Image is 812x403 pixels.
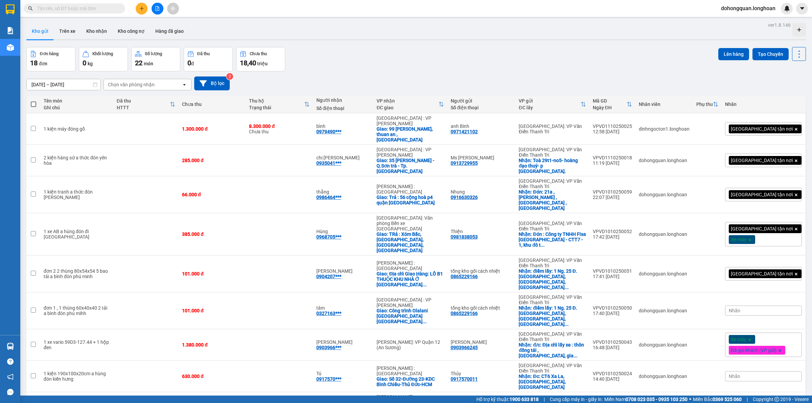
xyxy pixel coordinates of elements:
div: [GEOGRAPHIC_DATA]: VP Văn Điển Thanh Trì [519,363,586,374]
button: Bộ lọc [194,76,230,90]
button: caret-down [796,3,808,15]
span: ... [565,285,569,290]
div: Tạo kho hàng mới [792,23,806,37]
div: VPVD1010250051 [593,268,632,274]
span: ... [423,319,427,324]
div: Chưa thu [182,102,242,107]
th: Toggle SortBy [246,95,313,113]
span: Nhãn [729,308,740,313]
div: Nhận: Toà 29t1-no5- hoàng đạo thuý- p yên hoà hà nội. [519,158,586,174]
div: đơn 1 , 1 thùng 60x40x40 2 tải a bình đón phú mihh [44,305,110,316]
div: Mã GD [593,98,627,104]
span: Miền Nam [604,396,687,403]
div: 14:40 [DATE] [593,376,632,382]
div: ver 1.8.146 [768,21,791,29]
button: Trên xe [54,23,81,39]
strong: 0708 023 035 - 0935 103 250 [626,397,687,402]
div: Giao: 99 thái duong, thuan an , tp huế [377,126,444,142]
div: Trạng thái [249,105,304,110]
div: Chưa thu [249,124,309,134]
span: Hỗ trợ kỹ thuật: [476,396,539,403]
div: Giao: TRả : Xóm Bấc, Liên Vị, Quảng Yên, Quảng Ninh [377,231,444,253]
sup: 2 [226,73,233,80]
div: 22:07 [DATE] [593,195,632,200]
div: VPVD1010250024 [593,371,632,376]
input: Tìm tên, số ĐT hoặc mã đơn [37,5,117,12]
div: Nhân viên [639,102,690,107]
span: 18 [30,59,38,67]
div: 2 kiện hàng sứ a thức đón yên hòa [44,155,110,166]
span: ... [541,242,545,248]
div: Giao: Trả : 56 cộng hoà p4 quận tân bình tphcm [377,195,444,205]
button: Đã thu0đ [184,47,233,71]
span: ... [565,321,569,327]
div: Số điện thoại [451,105,512,110]
div: 1 kiện máy đóng gỗ [44,126,110,132]
div: VPVD1010250059 [593,189,632,195]
img: solution-icon [7,27,14,34]
span: đ [191,61,194,66]
div: Nhận: đ/c: Địa chỉ lấy xe : thôn đồng tái , xã thống kênh, gia lộc hải dương [519,342,586,358]
svg: open [182,82,187,87]
span: món [144,61,153,66]
button: Lên hàng [718,48,749,60]
div: Đỗ Doãn Tiến [316,268,370,274]
div: [GEOGRAPHIC_DATA]: VP Văn Điển Thanh Trì [519,147,586,158]
div: Nhung [451,189,512,195]
div: 0913729955 [451,160,478,166]
strong: 0369 525 060 [713,397,742,402]
span: [GEOGRAPHIC_DATA] tận nơi [731,126,793,132]
div: Giao: 35 Võ Văn Kiệt - Q.Sơn trà - Tp. đà nẵng [377,158,444,174]
span: Xe máy [731,336,746,342]
div: [PERSON_NAME] : [GEOGRAPHIC_DATA] [377,184,444,195]
span: Cung cấp máy in - giấy in: [550,396,603,403]
div: Ms trang [451,155,512,160]
button: Kho nhận [81,23,112,39]
div: dohongquan.longhoan [639,158,690,163]
div: chị Ngọc [316,155,370,160]
div: 17:42 [DATE] [593,234,632,240]
div: [GEOGRAPHIC_DATA]: VP Văn Điển Thanh Trì [519,331,586,342]
div: Ngày ĐH [593,105,627,110]
div: ĐC giao [377,105,438,110]
div: 1.380.000 đ [182,342,242,348]
span: [GEOGRAPHIC_DATA] tận nơi [731,271,793,277]
span: file-add [155,6,160,11]
div: tổng kho gối cách nhiệt [451,305,512,311]
button: Hàng đã giao [150,23,189,39]
div: 0865229166 [451,311,478,316]
div: Giao: Công trình Olalani Riverside Tower Đường Trần Hưng Đạo, Phường Nại Hiên Đông, Quận Sơn Trà,... [377,308,444,324]
span: search [28,6,33,11]
div: [PERSON_NAME]: VP Quận 12 (An Sương) [377,339,444,350]
span: | [544,396,545,403]
div: 101.000 đ [182,308,242,313]
div: 17:40 [DATE] [593,311,632,316]
div: [GEOGRAPHIC_DATA]: VP Văn Điển Thanh Trì [519,221,586,231]
div: Nhận: điểm lấy: 1 Ng. 25 Đ. Phú Minh, Minh Khai, Bắc Từ Liêm, Hà Nội [519,268,586,290]
div: Nhận: Đón: 21a , lê văn lương , trung hoà , cầu giấy [519,189,586,211]
div: 1 kiện 190x100x20cm a hùng đón kiến hưng [44,371,110,382]
div: 66.000 đ [182,192,242,197]
div: Giao: Số 32-Đường 23-KDC Bình Chiểu-Thủ Đức-HCM [377,376,444,387]
div: Giao: ĐỊa chỉ Giao Hàng: LÔ B1 THUỘC KHU NHÀ Ở P.TÂN PHÚ, QUẬN 7, TP.HCM [377,271,444,287]
div: thắng [316,189,370,195]
img: warehouse-icon [7,343,14,350]
span: 0 [83,59,86,67]
div: Chưa thu [250,51,267,56]
div: Số lượng [145,51,162,56]
span: ... [423,282,427,287]
div: Thiện [451,229,512,234]
div: 285.000 đ [182,158,242,163]
th: Toggle SortBy [693,95,722,113]
button: Kho công nợ [112,23,150,39]
div: 16:48 [DATE] [593,345,632,350]
button: aim [167,3,179,15]
span: caret-down [799,5,805,12]
div: Hùng [316,229,370,234]
div: [GEOGRAPHIC_DATA] : VP [PERSON_NAME] [377,147,444,158]
div: bình [316,124,370,129]
div: Nguyễn trọng thành [451,339,512,345]
span: ⚪️ [689,398,691,401]
div: ĐC lấy [519,105,580,110]
span: 0 [187,59,191,67]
